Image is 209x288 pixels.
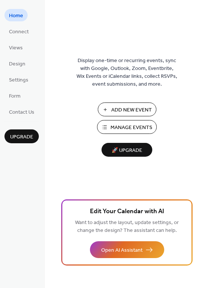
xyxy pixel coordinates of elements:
[4,25,33,37] a: Connect
[4,129,39,143] button: Upgrade
[4,57,30,70] a: Design
[4,73,33,86] a: Settings
[110,124,152,132] span: Manage Events
[75,218,179,236] span: Want to adjust the layout, update settings, or change the design? The assistant can help.
[9,12,23,20] span: Home
[9,44,23,52] span: Views
[101,246,143,254] span: Open AI Assistant
[9,60,25,68] span: Design
[10,133,33,141] span: Upgrade
[9,92,21,100] span: Form
[4,9,28,21] a: Home
[102,143,152,157] button: 🚀 Upgrade
[90,206,164,217] span: Edit Your Calendar with AI
[106,145,148,156] span: 🚀 Upgrade
[98,102,156,116] button: Add New Event
[97,120,157,134] button: Manage Events
[4,105,39,118] a: Contact Us
[9,76,28,84] span: Settings
[4,89,25,102] a: Form
[90,241,164,258] button: Open AI Assistant
[9,28,29,36] span: Connect
[77,57,177,88] span: Display one-time or recurring events, sync with Google, Outlook, Zoom, Eventbrite, Wix Events or ...
[111,106,152,114] span: Add New Event
[9,108,34,116] span: Contact Us
[4,41,27,53] a: Views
